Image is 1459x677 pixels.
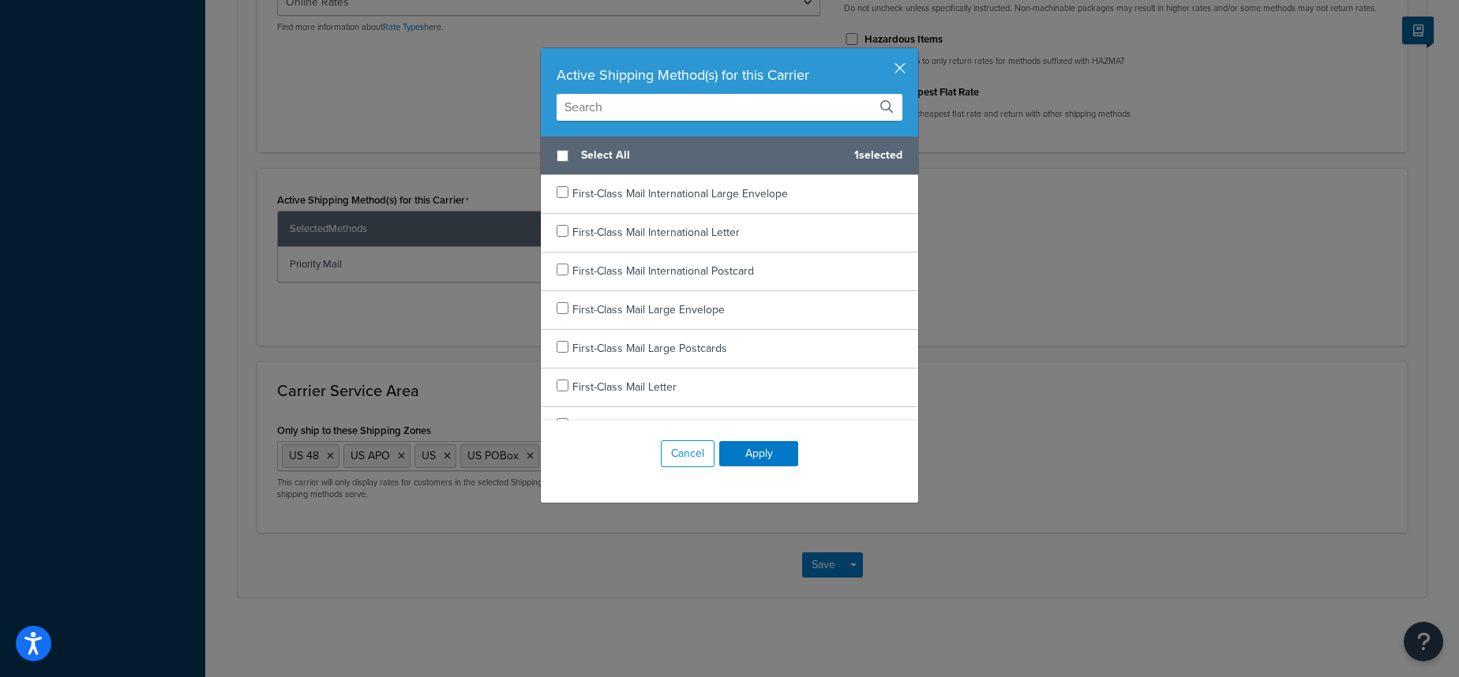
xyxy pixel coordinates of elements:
[581,144,842,166] span: Select All
[661,440,714,467] button: Cancel
[572,301,725,318] span: First-Class Mail Large Envelope
[572,340,727,357] span: First-Class Mail Large Postcards
[557,64,902,86] div: Active Shipping Method(s) for this Carrier
[572,224,740,241] span: First-Class Mail International Letter
[572,417,759,434] span: First-Class Mail Package Service Retail
[572,379,677,395] span: First-Class Mail Letter
[572,263,754,279] span: First-Class Mail International Postcard
[541,137,918,175] div: 1 selected
[572,185,788,202] span: First-Class Mail International Large Envelope
[719,441,798,466] button: Apply
[557,94,902,121] input: Search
